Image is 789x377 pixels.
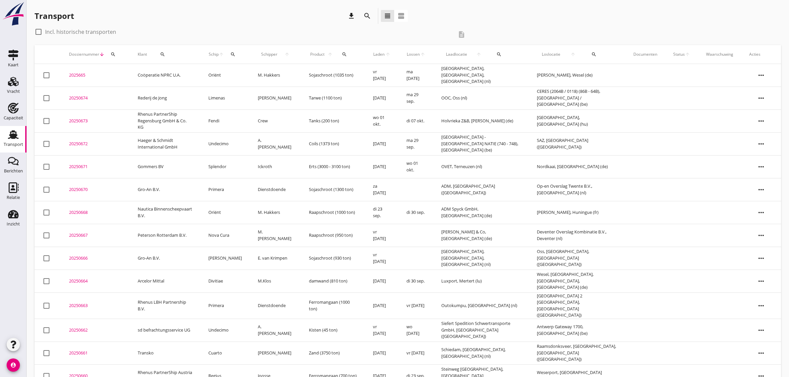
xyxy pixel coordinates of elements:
[433,292,529,319] td: Outokumpu, [GEOGRAPHIC_DATA] (nl)
[373,51,385,57] span: Laden
[250,342,301,364] td: [PERSON_NAME]
[69,255,122,262] div: 20250666
[529,155,625,178] td: Nordkaai, [GEOGRAPHIC_DATA] (de)
[130,201,200,224] td: Nautica Binnenscheepvaart B.V.
[529,292,625,319] td: [GEOGRAPHIC_DATA] 2 [GEOGRAPHIC_DATA], [GEOGRAPHIC_DATA] ([GEOGRAPHIC_DATA])
[385,52,391,57] i: arrow_upward
[250,224,301,247] td: M. [PERSON_NAME]
[529,87,625,109] td: CERES (2064B / 0118) (86B - 64B), [GEOGRAPHIC_DATA] / [GEOGRAPHIC_DATA] (be)
[365,342,398,364] td: [DATE]
[250,247,301,270] td: E. van Krimpen
[200,87,250,109] td: Limenas
[1,2,25,26] img: logo-small.a267ee39.svg
[398,155,433,178] td: wo 01 okt.
[200,292,250,319] td: Primera
[301,132,365,155] td: Coils (1373 ton)
[301,178,365,201] td: Sojaschroot (1300 ton)
[110,52,116,57] i: search
[69,72,122,79] div: 2025665
[69,163,122,170] div: 20250671
[200,178,250,201] td: Primera
[365,132,398,155] td: [DATE]
[200,64,250,87] td: Oriënt
[398,109,433,132] td: di 07 okt.
[529,109,625,132] td: [GEOGRAPHIC_DATA], [GEOGRAPHIC_DATA] (hu)
[301,224,365,247] td: Raapschroot (950 ton)
[433,224,529,247] td: [PERSON_NAME] & Co, [GEOGRAPHIC_DATA] (de)
[529,247,625,270] td: Oss, [GEOGRAPHIC_DATA], [GEOGRAPHIC_DATA] ([GEOGRAPHIC_DATA])
[752,226,770,245] i: more_horiz
[69,327,122,334] div: 20250662
[433,64,529,87] td: [GEOGRAPHIC_DATA], [GEOGRAPHIC_DATA], [GEOGRAPHIC_DATA] (nl)
[200,224,250,247] td: Nova Cura
[529,224,625,247] td: Deventer Overslag Kombinatie B.V., Deventer (nl)
[433,201,529,224] td: ADM Spyck GmbH, [GEOGRAPHIC_DATA] (de)
[69,232,122,239] div: 20250667
[130,342,200,364] td: Transko
[365,224,398,247] td: vr [DATE]
[130,87,200,109] td: Rederij de Jong
[200,270,250,292] td: Divitiae
[673,51,685,57] span: Status
[537,51,565,57] span: Loslocatie
[496,52,502,57] i: search
[433,87,529,109] td: OOC, Oss (nl)
[99,52,105,57] i: arrow_downward
[200,155,250,178] td: Splendor
[326,52,334,57] i: arrow_upward
[433,109,529,132] td: Holvrieka Z&B, [PERSON_NAME] (de)
[365,319,398,342] td: vr [DATE]
[130,319,200,342] td: sd befrachtungsservice UG
[365,201,398,224] td: di 23 sep.
[365,155,398,178] td: [DATE]
[45,29,116,35] label: Incl. historische transporten
[8,63,19,67] div: Kaart
[433,178,529,201] td: ADM, [GEOGRAPHIC_DATA] ([GEOGRAPHIC_DATA])
[706,51,733,57] div: Waarschuwing
[685,52,690,57] i: arrow_upward
[363,12,371,20] i: search
[301,270,365,292] td: damwand (810 ton)
[130,270,200,292] td: Arcelor Mittal
[69,118,122,124] div: 20250673
[565,52,581,57] i: arrow_upward
[69,141,122,147] div: 20250672
[7,195,20,200] div: Relatie
[200,109,250,132] td: Fendi
[69,95,122,101] div: 20250674
[406,51,420,57] span: Lossen
[365,270,398,292] td: [DATE]
[130,292,200,319] td: Rhenus LBH Partnership B.V.
[365,292,398,319] td: [DATE]
[301,201,365,224] td: Raapschroot (1000 ton)
[397,12,405,20] i: view_agenda
[752,203,770,222] i: more_horiz
[35,11,74,21] div: Transport
[250,87,301,109] td: [PERSON_NAME]
[69,209,122,216] div: 20250668
[281,52,293,57] i: arrow_upward
[365,247,398,270] td: vr [DATE]
[752,296,770,315] i: more_horiz
[347,12,355,20] i: download
[529,319,625,342] td: Antwerp Gateway 1700, [GEOGRAPHIC_DATA] (be)
[471,52,486,57] i: arrow_upward
[130,109,200,132] td: Rhenus PartnerShip Regensburg GmbH & Co. KG
[69,302,122,309] div: 20250663
[398,270,433,292] td: di 30 sep.
[200,247,250,270] td: [PERSON_NAME]
[7,89,20,94] div: Vracht
[200,201,250,224] td: Oriënt
[749,51,773,57] div: Acties
[160,52,165,57] i: search
[250,270,301,292] td: M.Klos
[529,270,625,292] td: Wesel, [GEOGRAPHIC_DATA], [GEOGRAPHIC_DATA], [GEOGRAPHIC_DATA] (de)
[365,87,398,109] td: [DATE]
[4,116,23,120] div: Capaciteit
[301,342,365,364] td: Zand (3750 ton)
[301,292,365,319] td: Ferromangaan (1000 ton)
[200,342,250,364] td: Cuarto
[433,247,529,270] td: [GEOGRAPHIC_DATA], [GEOGRAPHIC_DATA], [GEOGRAPHIC_DATA] (nl)
[752,321,770,340] i: more_horiz
[433,155,529,178] td: OVET, Terneuzen (nl)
